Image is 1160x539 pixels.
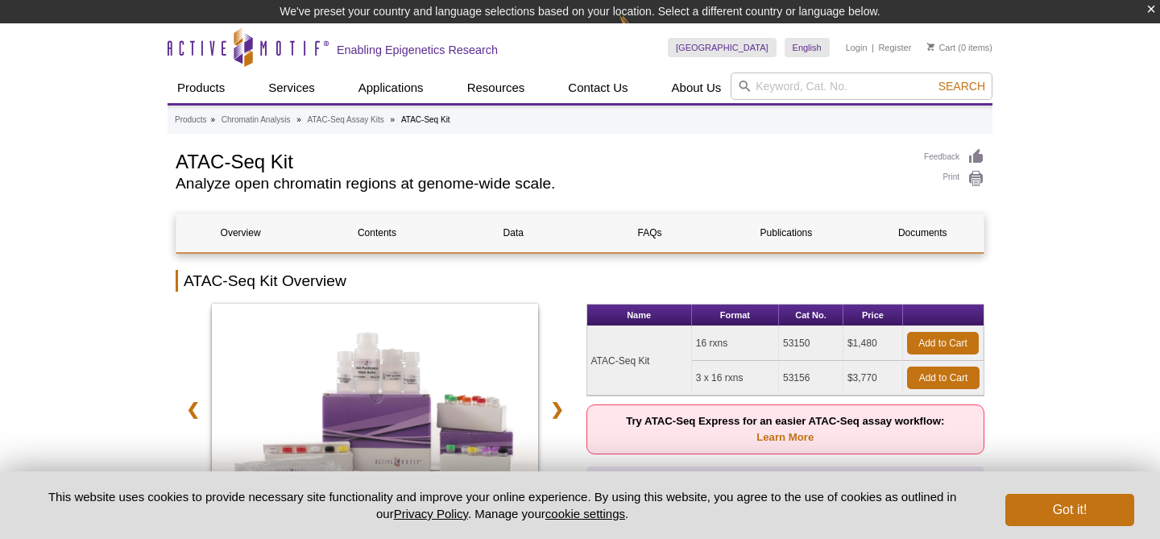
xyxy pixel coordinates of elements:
button: Got it! [1005,494,1134,526]
a: Feedback [924,148,984,166]
button: Search [934,79,990,93]
li: ATAC-Seq Kit [401,115,450,124]
button: cookie settings [545,507,625,520]
a: Products [175,113,206,127]
a: About Us [662,73,731,103]
a: English [785,38,830,57]
a: Chromatin Analysis [222,113,291,127]
h2: ATAC-Seq Kit Overview [176,270,984,292]
a: Products [168,73,234,103]
a: ATAC-Seq Kit [212,304,538,526]
a: Resources [458,73,535,103]
img: Your Cart [927,43,934,51]
a: Cart [927,42,955,53]
a: Services [259,73,325,103]
a: Data [449,214,578,252]
a: Add to Cart [907,332,979,354]
a: Register [878,42,911,53]
span: Search [938,80,985,93]
a: [GEOGRAPHIC_DATA] [668,38,777,57]
th: Cat No. [779,305,843,326]
a: Print [924,170,984,188]
img: Change Here [619,12,661,50]
h2: Analyze open chromatin regions at genome-wide scale. [176,176,908,191]
td: 53150 [779,326,843,361]
input: Keyword, Cat. No. [731,73,992,100]
a: Add to Cart [907,367,980,389]
td: 16 rxns [692,326,779,361]
a: Applications [349,73,433,103]
th: Price [843,305,903,326]
h2: Enabling Epigenetics Research [337,43,498,57]
td: $3,770 [843,361,903,396]
li: | [872,38,874,57]
li: (0 items) [927,38,992,57]
a: Overview [176,214,304,252]
td: 53156 [779,361,843,396]
td: 3 x 16 rxns [692,361,779,396]
a: Documents [859,214,987,252]
td: ATAC-Seq Kit [587,326,692,396]
a: Login [846,42,868,53]
a: ATAC-Seq Assay Kits [308,113,384,127]
a: ❯ [540,391,574,428]
a: Learn More [756,431,814,443]
a: FAQs [586,214,714,252]
strong: Try ATAC-Seq Express for an easier ATAC-Seq assay workflow: [626,415,944,443]
p: This website uses cookies to provide necessary site functionality and improve your online experie... [26,488,979,522]
th: Name [587,305,692,326]
a: ❮ [176,391,210,428]
img: ATAC-Seq Kit [212,304,538,521]
h1: ATAC-Seq Kit [176,148,908,172]
a: Privacy Policy [394,507,468,520]
li: » [296,115,301,124]
a: Publications [722,214,850,252]
li: » [210,115,215,124]
a: Contents [313,214,441,252]
a: Contact Us [558,73,637,103]
td: $1,480 [843,326,903,361]
li: » [391,115,396,124]
th: Format [692,305,779,326]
